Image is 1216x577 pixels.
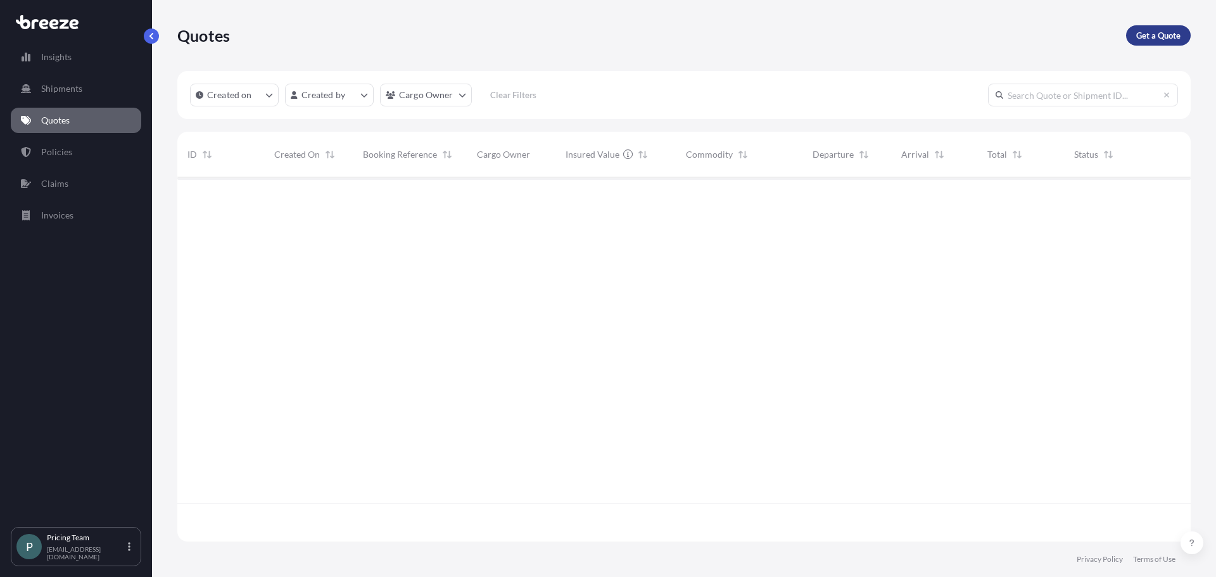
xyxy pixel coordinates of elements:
[1074,148,1098,161] span: Status
[11,76,141,101] a: Shipments
[490,89,536,101] p: Clear Filters
[301,89,346,101] p: Created by
[635,147,650,162] button: Sort
[274,148,320,161] span: Created On
[477,148,530,161] span: Cargo Owner
[177,25,230,46] p: Quotes
[47,533,125,543] p: Pricing Team
[199,147,215,162] button: Sort
[41,114,70,127] p: Quotes
[41,209,73,222] p: Invoices
[440,147,455,162] button: Sort
[988,84,1178,106] input: Search Quote or Shipment ID...
[735,147,750,162] button: Sort
[11,139,141,165] a: Policies
[1133,554,1175,564] a: Terms of Use
[856,147,871,162] button: Sort
[399,89,453,101] p: Cargo Owner
[41,82,82,95] p: Shipments
[901,148,929,161] span: Arrival
[207,89,252,101] p: Created on
[41,177,68,190] p: Claims
[363,148,437,161] span: Booking Reference
[190,84,279,106] button: createdOn Filter options
[11,44,141,70] a: Insights
[686,148,733,161] span: Commodity
[1010,147,1025,162] button: Sort
[1126,25,1191,46] a: Get a Quote
[26,540,33,553] span: P
[932,147,947,162] button: Sort
[41,51,72,63] p: Insights
[322,147,338,162] button: Sort
[380,84,472,106] button: cargoOwner Filter options
[11,108,141,133] a: Quotes
[566,148,619,161] span: Insured Value
[41,146,72,158] p: Policies
[987,148,1007,161] span: Total
[1101,147,1116,162] button: Sort
[478,85,549,105] button: Clear Filters
[47,545,125,561] p: [EMAIL_ADDRESS][DOMAIN_NAME]
[813,148,854,161] span: Departure
[11,203,141,228] a: Invoices
[1077,554,1123,564] a: Privacy Policy
[1136,29,1181,42] p: Get a Quote
[187,148,197,161] span: ID
[11,171,141,196] a: Claims
[285,84,374,106] button: createdBy Filter options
